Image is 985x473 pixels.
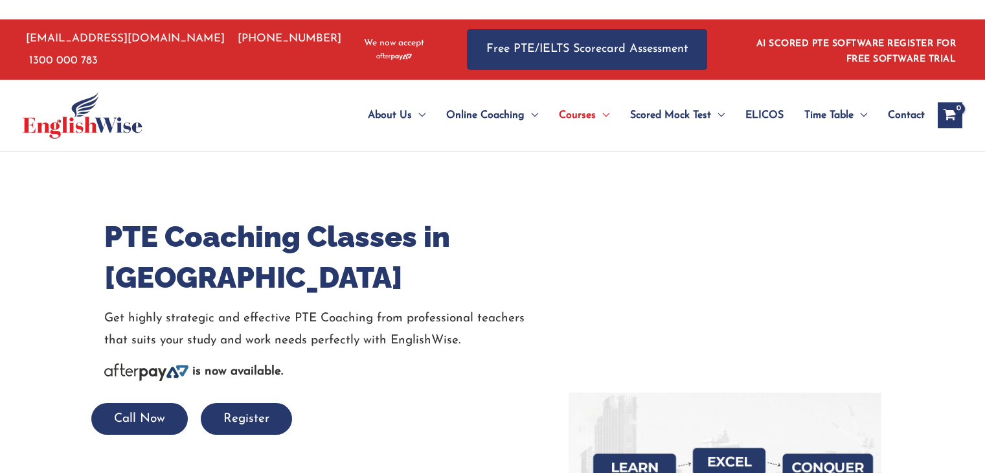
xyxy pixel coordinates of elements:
[559,93,596,138] span: Courses
[596,93,609,138] span: Menu Toggle
[104,363,188,381] img: Afterpay-Logo
[888,93,925,138] span: Contact
[938,102,962,128] a: View Shopping Cart, empty
[104,308,550,351] p: Get highly strategic and effective PTE Coaching from professional teachers that suits your study ...
[337,93,925,138] nav: Site Navigation: Main Menu
[630,93,711,138] span: Scored Mock Test
[745,93,784,138] span: ELICOS
[104,216,550,298] h1: PTE Coaching Classes in [GEOGRAPHIC_DATA]
[23,92,142,139] img: cropped-ew-logo
[877,93,925,138] a: Contact
[238,33,341,44] a: [PHONE_NUMBER]
[446,93,525,138] span: Online Coaching
[91,403,188,435] button: Call Now
[29,55,98,66] a: 1300 000 783
[376,53,412,60] img: Afterpay-Logo
[436,93,549,138] a: Online CoachingMenu Toggle
[804,93,854,138] span: Time Table
[364,37,424,50] span: We now accept
[711,93,725,138] span: Menu Toggle
[749,29,962,71] aside: Header Widget 1
[735,93,794,138] a: ELICOS
[620,93,735,138] a: Scored Mock TestMenu Toggle
[357,93,436,138] a: About UsMenu Toggle
[756,39,957,64] a: AI SCORED PTE SOFTWARE REGISTER FOR FREE SOFTWARE TRIAL
[201,413,292,425] a: Register
[549,93,620,138] a: CoursesMenu Toggle
[201,403,292,435] button: Register
[525,93,538,138] span: Menu Toggle
[192,365,283,378] b: is now available.
[467,29,707,70] a: Free PTE/IELTS Scorecard Assessment
[23,33,225,44] a: [EMAIL_ADDRESS][DOMAIN_NAME]
[91,413,188,425] a: Call Now
[794,93,877,138] a: Time TableMenu Toggle
[368,93,412,138] span: About Us
[412,93,425,138] span: Menu Toggle
[854,93,867,138] span: Menu Toggle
